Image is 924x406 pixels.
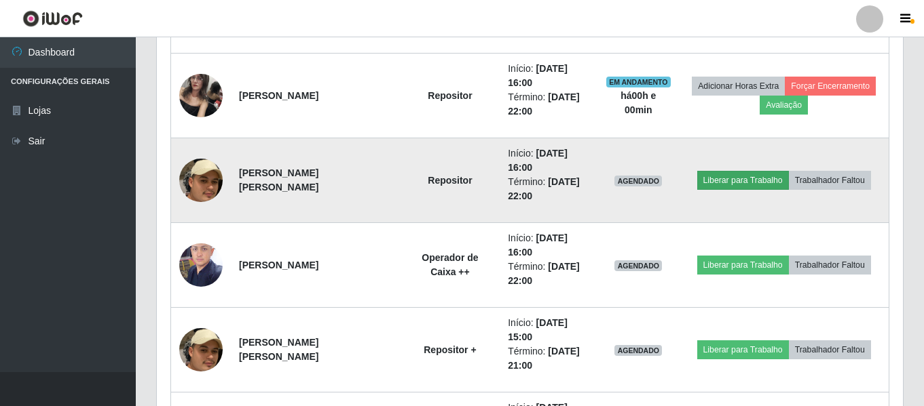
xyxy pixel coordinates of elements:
strong: há 00 h e 00 min [621,90,656,115]
time: [DATE] 15:00 [508,317,568,342]
strong: [PERSON_NAME] [PERSON_NAME] [239,167,318,192]
img: 1757989657538.jpeg [179,124,223,237]
time: [DATE] 16:00 [508,232,568,258]
img: CoreUI Logo [22,10,83,27]
button: Trabalhador Faltou [789,340,871,359]
strong: Repositor + [424,344,476,355]
span: AGENDADO [614,260,662,271]
img: 1672860829708.jpeg [179,236,223,293]
button: Liberar para Trabalho [697,256,789,275]
li: Término: [508,175,589,203]
strong: Repositor [428,175,472,186]
button: Liberar para Trabalho [697,171,789,190]
button: Trabalhador Faltou [789,256,871,275]
time: [DATE] 16:00 [508,63,568,88]
button: Adicionar Horas Extra [692,77,785,96]
li: Término: [508,90,589,119]
strong: Repositor [428,90,472,101]
button: Forçar Encerramento [785,77,876,96]
li: Término: [508,344,589,373]
li: Início: [508,62,589,90]
strong: Operador de Caixa ++ [422,252,478,277]
span: EM ANDAMENTO [606,77,671,87]
li: Término: [508,260,589,288]
img: 1757989657538.jpeg [179,293,223,406]
button: Liberar para Trabalho [697,340,789,359]
span: AGENDADO [614,345,662,356]
button: Trabalhador Faltou [789,171,871,190]
li: Início: [508,316,589,344]
strong: [PERSON_NAME] [239,260,318,270]
li: Início: [508,231,589,260]
img: 1628262185809.jpeg [179,66,223,124]
strong: [PERSON_NAME] [239,90,318,101]
time: [DATE] 16:00 [508,148,568,173]
span: AGENDADO [614,176,662,186]
button: Avaliação [760,96,808,115]
strong: [PERSON_NAME] [PERSON_NAME] [239,337,318,362]
li: Início: [508,146,589,175]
